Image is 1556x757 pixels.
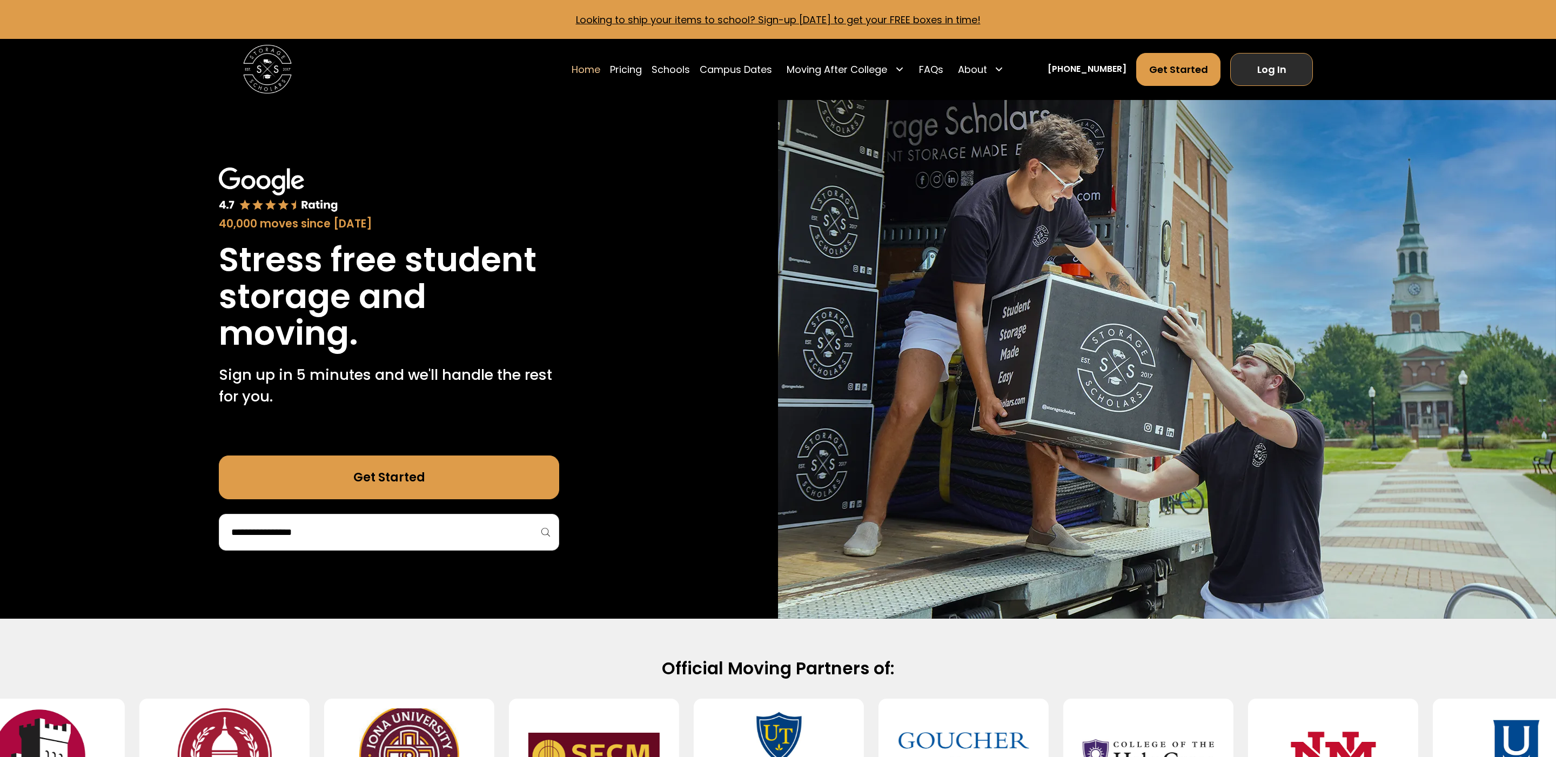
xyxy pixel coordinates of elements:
[782,52,909,86] div: Moving After College
[958,62,987,77] div: About
[1230,53,1313,86] a: Log In
[219,216,559,232] div: 40,000 moves since [DATE]
[572,52,600,86] a: Home
[610,52,642,86] a: Pricing
[219,242,559,352] h1: Stress free student storage and moving.
[652,52,690,86] a: Schools
[1136,53,1220,86] a: Get Started
[953,52,1009,86] div: About
[389,658,1167,680] h2: Official Moving Partners of:
[243,45,292,93] a: home
[219,364,559,408] p: Sign up in 5 minutes and we'll handle the rest for you.
[700,52,772,86] a: Campus Dates
[787,62,887,77] div: Moving After College
[243,45,292,93] img: Storage Scholars main logo
[919,52,943,86] a: FAQs
[576,13,981,26] a: Looking to ship your items to school? Sign-up [DATE] to get your FREE boxes in time!
[219,168,338,213] img: Google 4.7 star rating
[1048,63,1126,76] a: [PHONE_NUMBER]
[219,455,559,499] a: Get Started
[778,100,1556,619] img: Storage Scholars makes moving and storage easy.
